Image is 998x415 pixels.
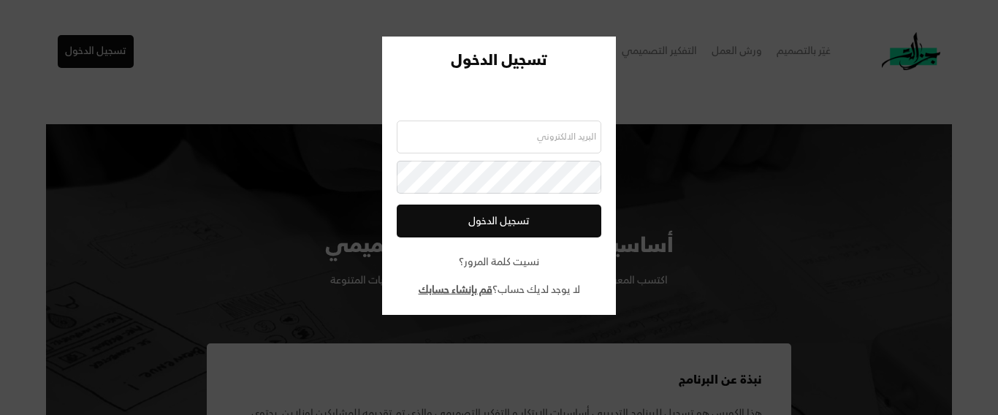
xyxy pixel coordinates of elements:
input: البريد الالكتروني [397,121,601,153]
div: لا يوجد لديك حساب؟ [397,280,601,300]
h5: تسجيل الدخول [451,51,547,84]
button: تسجيل الدخول [397,205,601,237]
div: نسيت كلمة المرور؟ [397,252,601,273]
u: قم بإنشاء حسابك [419,282,492,298]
